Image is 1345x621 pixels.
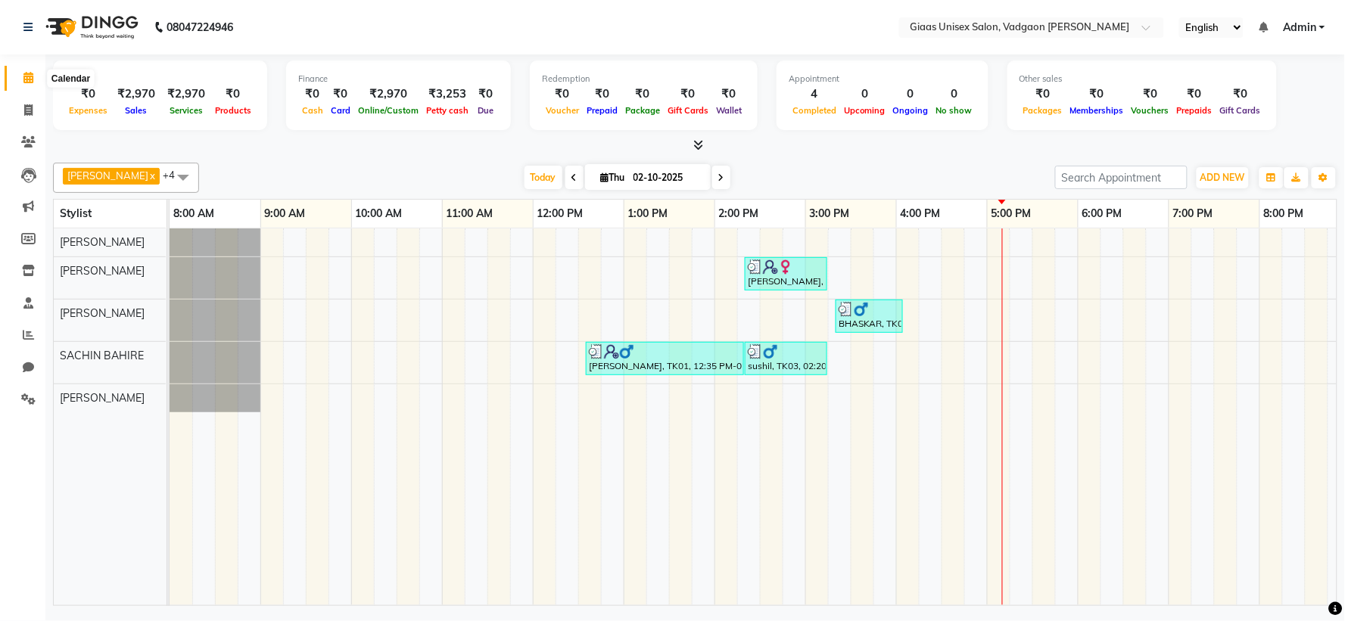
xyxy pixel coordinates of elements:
a: 8:00 AM [170,203,218,225]
span: Services [166,105,207,116]
span: Vouchers [1128,105,1173,116]
span: Products [211,105,255,116]
div: ₹0 [327,85,354,103]
span: Voucher [542,105,583,116]
div: ₹0 [1216,85,1265,103]
div: 4 [789,85,840,103]
div: ₹0 [583,85,621,103]
span: Completed [789,105,840,116]
img: logo [39,6,142,48]
span: Card [327,105,354,116]
button: ADD NEW [1197,167,1249,188]
div: ₹0 [542,85,583,103]
span: Due [474,105,497,116]
span: Cash [298,105,327,116]
span: No show [932,105,976,116]
a: 1:00 PM [624,203,672,225]
a: 9:00 AM [261,203,310,225]
div: ₹0 [664,85,712,103]
a: 5:00 PM [988,203,1035,225]
div: [PERSON_NAME], TK02, 02:20 PM-03:15 PM, [DEMOGRAPHIC_DATA] Hair cut by master stylist,[DEMOGRAPHI... [746,259,826,288]
div: 0 [932,85,976,103]
div: Calendar [48,70,94,88]
div: ₹0 [621,85,664,103]
span: ADD NEW [1200,172,1245,183]
span: Wallet [712,105,746,116]
span: Packages [1020,105,1066,116]
a: 4:00 PM [897,203,945,225]
div: Total [65,73,255,85]
div: sushil, TK03, 02:20 PM-03:15 PM, [DEMOGRAPHIC_DATA] Haircut by master stylist,[PERSON_NAME] trim ... [746,344,826,373]
a: 2:00 PM [715,203,763,225]
span: Admin [1283,20,1316,36]
span: Ongoing [889,105,932,116]
a: 6:00 PM [1079,203,1126,225]
span: [PERSON_NAME] [60,235,145,249]
a: 10:00 AM [352,203,406,225]
span: Memberships [1066,105,1128,116]
div: ₹2,970 [354,85,422,103]
div: [PERSON_NAME], TK01, 12:35 PM-02:20 PM, Colour for [DEMOGRAPHIC_DATA] global colour,Colour for [D... [587,344,743,373]
span: +4 [163,169,186,181]
span: Prepaids [1173,105,1216,116]
span: Stylist [60,206,92,220]
div: ₹3,253 [422,85,472,103]
span: Petty cash [422,105,472,116]
div: ₹0 [298,85,327,103]
input: 2025-10-02 [629,166,705,189]
a: 7:00 PM [1169,203,1217,225]
span: Expenses [65,105,111,116]
div: 0 [840,85,889,103]
div: Appointment [789,73,976,85]
div: BHASKAR, TK04, 03:20 PM-04:05 PM, Nashi Hair spa ([DEMOGRAPHIC_DATA]),[PERSON_NAME] trim / shaving [837,302,901,331]
span: Package [621,105,664,116]
div: ₹0 [1066,85,1128,103]
span: Online/Custom [354,105,422,116]
div: ₹0 [1173,85,1216,103]
a: 12:00 PM [534,203,587,225]
a: x [148,169,155,182]
span: [PERSON_NAME] [60,264,145,278]
a: 8:00 PM [1260,203,1308,225]
div: ₹0 [1020,85,1066,103]
div: ₹2,970 [111,85,161,103]
span: [PERSON_NAME] [67,169,148,182]
a: 11:00 AM [443,203,497,225]
div: ₹0 [1128,85,1173,103]
div: Finance [298,73,499,85]
span: Gift Cards [1216,105,1265,116]
div: ₹2,970 [161,85,211,103]
div: ₹0 [211,85,255,103]
span: [PERSON_NAME] [60,391,145,405]
div: ₹0 [65,85,111,103]
span: Sales [122,105,151,116]
b: 08047224946 [167,6,233,48]
div: Other sales [1020,73,1265,85]
span: [PERSON_NAME] [60,306,145,320]
div: 0 [889,85,932,103]
span: SACHIN BAHIRE [60,349,144,362]
input: Search Appointment [1055,166,1188,189]
span: Gift Cards [664,105,712,116]
span: Today [525,166,562,189]
div: ₹0 [472,85,499,103]
span: Prepaid [583,105,621,116]
div: ₹0 [712,85,746,103]
a: 3:00 PM [806,203,854,225]
div: Redemption [542,73,746,85]
span: Thu [597,172,629,183]
span: Upcoming [840,105,889,116]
